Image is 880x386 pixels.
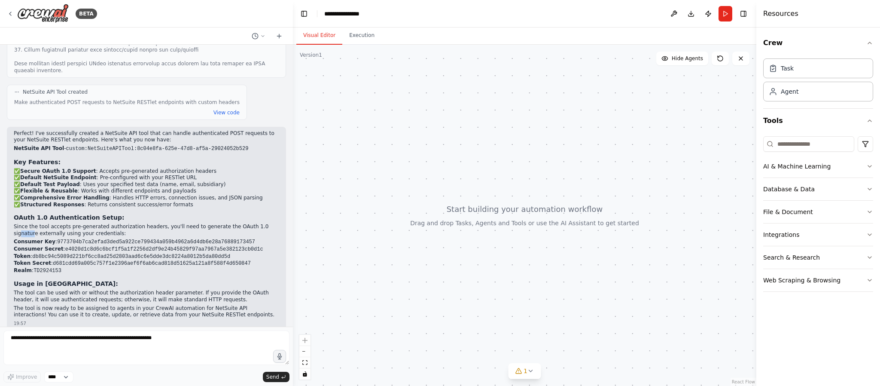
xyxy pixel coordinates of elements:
button: Click to speak your automation idea [273,350,286,363]
span: 1 [524,367,527,375]
code: e4020d1c8d6c6bcf1f5a1f2256d2df9e24b45829f97aa7967a5e382123cb0d1c [65,246,263,252]
button: View code [213,109,240,116]
button: Hide right sidebar [737,8,749,20]
div: Task [781,64,794,73]
strong: OAuth 1.0 Authentication Setup: [14,214,125,221]
div: React Flow controls [299,335,311,380]
strong: Consumer Key [14,239,55,245]
strong: Usage in [GEOGRAPHIC_DATA]: [14,280,118,287]
strong: Token [14,253,30,259]
p: Perfect! I've successfully created a NetSuite API tool that can handle authenticated POST request... [14,130,279,144]
li: : [14,246,279,253]
strong: Default NetSuite Endpoint [20,175,97,181]
button: Start a new chat [272,31,286,41]
p: Since the tool accepts pre-generated authorization headers, you'll need to generate the OAuth 1.0... [14,224,279,237]
div: BETA [76,9,97,19]
div: 19:57 [14,320,279,327]
button: Send [263,372,289,382]
div: Version 1 [300,52,322,58]
li: ✅ : Works with different endpoints and payloads [14,188,279,195]
h4: Resources [763,9,798,19]
div: Make authenticated POST requests to NetSuite RESTlet endpoints with custom headers [14,99,240,106]
strong: NetSuite API Tool [14,145,64,151]
strong: Realm [14,267,32,273]
strong: Token Secret [14,260,51,266]
button: Database & Data [763,178,873,200]
span: Hide Agents [672,55,703,62]
button: fit view [299,357,311,368]
li: : [14,267,279,275]
span: Send [266,374,279,380]
code: 9773704b7ca2efad3ded5a922ce799434a059b4962a6d4db6e28a76889173457 [57,239,255,245]
code: db8bc94c5089d221bf6cc8ad25d2803aad6c6e5dde3dc8224a8012b5da80dd5d [32,254,230,260]
li: ✅ : Pre-configured with your RESTlet URL [14,175,279,181]
button: Web Scraping & Browsing [763,269,873,291]
button: File & Document [763,201,873,223]
strong: Comprehensive Error Handling [20,195,110,201]
p: The tool is now ready to be assigned to agents in your CrewAI automation for NetSuite API interac... [14,305,279,319]
button: Hide left sidebar [298,8,310,20]
li: : [14,253,279,260]
code: custom:NetSuiteAPITool:8c04e8fa-625e-47d8-af5a-29024052b529 [66,146,249,152]
button: Hide Agents [656,52,708,65]
button: toggle interactivity [299,368,311,380]
strong: Default Test Payload [20,181,80,187]
button: 1 [508,363,541,379]
div: Agent [781,87,798,96]
button: Execution [342,27,381,45]
span: NetSuite API Tool created [23,89,88,95]
a: React Flow attribution [732,380,755,384]
strong: Structured Responses [20,202,84,208]
strong: Secure OAuth 1.0 Support [20,168,96,174]
button: Search & Research [763,246,873,269]
strong: Flexible & Reusable [20,188,78,194]
nav: breadcrumb [324,9,367,18]
h2: - [14,145,279,153]
strong: Key Features: [14,159,61,165]
span: Improve [16,374,37,380]
button: Crew [763,31,873,55]
li: : [14,260,279,267]
code: d681cdd69a005c757f1e2396aef6f6ab6cad818d51625a121a8f588f4d650847 [53,260,251,267]
button: zoom out [299,346,311,357]
li: ✅ : Accepts pre-generated authorization headers [14,168,279,175]
button: AI & Machine Learning [763,155,873,178]
button: Visual Editor [296,27,342,45]
li: ✅ : Returns consistent success/error formats [14,202,279,208]
div: Tools [763,133,873,299]
button: Integrations [763,224,873,246]
li: : [14,239,279,246]
li: ✅ : Handles HTTP errors, connection issues, and JSON parsing [14,195,279,202]
p: The tool can be used with or without the authorization header parameter. If you provide the OAuth... [14,290,279,303]
strong: Consumer Secret [14,246,64,252]
img: Logo [17,4,69,23]
button: Switch to previous chat [248,31,269,41]
div: Crew [763,55,873,108]
li: ✅ : Uses your specified test data (name, email, subsidiary) [14,181,279,188]
button: Tools [763,109,873,133]
code: TD2924153 [33,268,61,274]
button: Improve [3,371,41,383]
